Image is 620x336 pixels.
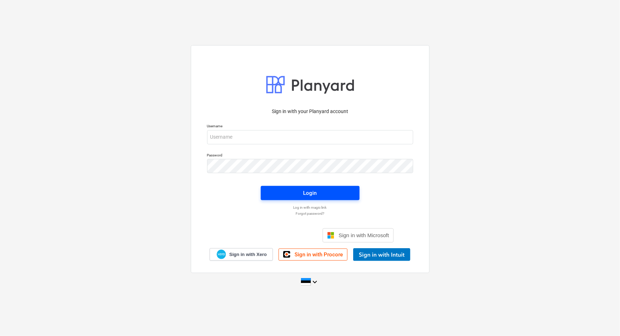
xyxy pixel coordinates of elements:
[339,232,389,238] span: Sign in with Microsoft
[207,130,413,144] input: Username
[327,232,334,239] img: Microsoft logo
[261,186,360,200] button: Login
[207,124,413,130] p: Username
[279,249,347,261] a: Sign in with Procore
[303,188,317,198] div: Login
[223,228,320,243] iframe: Sisselogimine Google'i nupu abil
[295,251,343,258] span: Sign in with Procore
[204,211,417,216] a: Forgot password?
[210,248,273,261] a: Sign in with Xero
[207,108,413,115] p: Sign in with your Planyard account
[207,153,413,159] p: Password
[204,205,417,210] a: Log in with magic link
[229,251,266,258] span: Sign in with Xero
[217,250,226,259] img: Xero logo
[311,278,319,286] i: keyboard_arrow_down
